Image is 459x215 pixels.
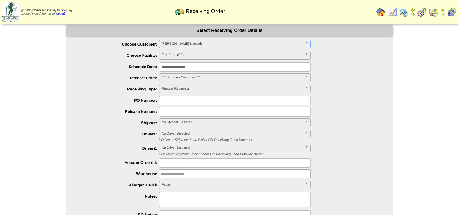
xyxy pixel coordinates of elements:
[162,85,302,92] span: Regular Receiving
[66,25,393,36] div: Select Receiving Order Details
[417,7,427,17] img: calendarblend.gif
[79,146,159,151] label: Driver2:
[79,64,159,69] label: Schedule Date:
[162,51,302,59] span: FreeFrom (FF)
[162,144,302,152] span: No Driver Selected
[79,76,159,80] label: Receive From:
[154,152,393,156] div: * Driver 2: Shipment Truck Loader OR Receiving Load Putaway Driver
[162,40,302,47] span: [PERSON_NAME] Naturals
[79,160,159,165] label: Amount Ordered:
[440,7,445,12] img: arrowleft.gif
[79,87,159,91] label: Receiving Type:
[79,53,159,58] label: Choose Facility:
[79,42,159,46] label: Choose Customer:
[162,181,302,188] span: False
[429,7,438,17] img: calendarinout.gif
[162,119,302,126] span: No Shipper Selected
[162,130,302,137] span: No Driver Selected
[175,6,184,16] img: truck2.gif
[186,8,225,15] span: Receiving Order
[399,7,409,17] img: calendarprod.gif
[440,12,445,17] img: arrowright.gif
[376,7,386,17] img: home.gif
[79,183,159,187] label: Allergenic Pick
[55,12,65,15] a: (logout)
[79,132,159,136] label: Driver1:
[79,172,159,176] label: Warehouse
[79,98,159,103] label: PO Number:
[410,12,415,17] img: arrowright.gif
[2,2,19,22] img: zoroco-logo-small.webp
[79,121,159,125] label: Shipper:
[21,9,72,12] span: [DEMOGRAPHIC_DATA] Packaging
[447,7,457,17] img: calendarcustomer.gif
[79,194,159,199] label: Notes:
[21,9,72,15] span: Logged in as Athorndyke
[410,7,415,12] img: arrowleft.gif
[79,109,159,114] label: Release Number:
[154,138,393,142] div: * Driver 1: Shipment Load Picker OR Receiving Truck Unloader
[387,7,397,17] img: line_graph.gif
